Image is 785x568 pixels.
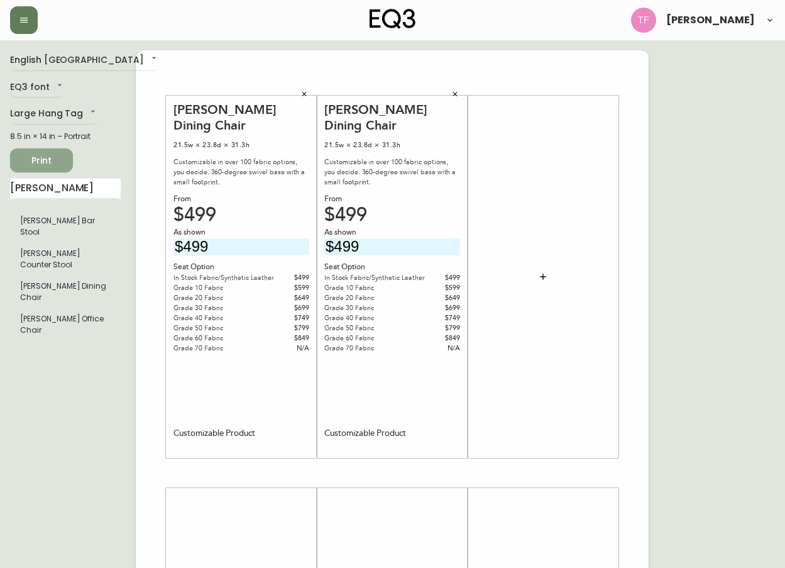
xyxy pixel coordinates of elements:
input: Search [10,179,121,199]
div: $849 [436,333,460,343]
div: N/A [436,343,460,354]
div: $699 [285,303,309,313]
div: In Stock Fabric/Synthetic Leather [324,273,436,283]
div: Seat Option [173,262,309,273]
div: Large Hang Tag [10,104,98,125]
div: Grade 40 Fabric [324,313,436,323]
li: [PERSON_NAME] Bar Stool [10,210,121,243]
div: Grade 60 Fabric [324,333,436,343]
div: $649 [285,293,309,303]
span: Print [20,153,63,169]
div: $799 [285,323,309,333]
div: Customizable Product [324,428,406,439]
div: $499 [324,209,460,221]
div: $849 [285,333,309,343]
div: Grade 40 Fabric [173,313,285,323]
div: $599 [436,283,460,293]
div: Grade 20 Fabric [324,293,436,303]
span: From [173,194,191,204]
div: N/A [285,343,309,354]
button: Print [10,148,73,172]
div: $599 [285,283,309,293]
div: 21.5w × 23.8d × 31.3h [173,140,309,151]
div: [PERSON_NAME] Dining Chair [324,102,460,134]
div: 8.5 in × 14 in – Portrait [10,131,121,142]
div: Grade 60 Fabric [173,333,285,343]
div: Seat Option [324,262,460,273]
div: EQ3 font [10,77,65,98]
div: $499 [173,209,309,221]
div: $799 [436,323,460,333]
input: price excluding $ [173,238,309,255]
img: 509424b058aae2bad57fee408324c33f [631,8,656,33]
div: Grade 30 Fabric [324,303,436,313]
div: Customizable in over 100 fabric options, you decide. 360-degree swivel base with a small footprint. [173,157,309,187]
div: English [GEOGRAPHIC_DATA] [10,50,159,71]
span: [PERSON_NAME] [666,15,755,25]
div: 21.5w × 23.8d × 31.3h [324,140,460,151]
div: Grade 20 Fabric [173,293,285,303]
div: Customizable in over 100 fabric options, you decide. 360-degree swivel base with a small footprint. [324,157,460,187]
div: $499 [285,273,309,283]
div: $749 [285,313,309,323]
div: Grade 50 Fabric [324,323,436,333]
span: From [324,194,342,204]
div: Grade 10 Fabric [324,283,436,293]
li: Large Hang Tag [10,243,121,276]
div: Grade 10 Fabric [173,283,285,293]
div: $499 [436,273,460,283]
li: Large Hang Tag [10,276,121,308]
div: $699 [436,303,460,313]
div: Grade 50 Fabric [173,323,285,333]
div: $649 [436,293,460,303]
div: [PERSON_NAME] Dining Chair [173,102,309,134]
div: $749 [436,313,460,323]
span: As shown [324,227,358,238]
li: Large Hang Tag [10,308,121,341]
img: logo [370,9,416,29]
span: As shown [173,227,207,238]
div: Grade 70 Fabric [324,343,436,354]
div: In Stock Fabric/Synthetic Leather [173,273,285,283]
div: Grade 70 Fabric [173,343,285,354]
div: Customizable Product [173,428,255,439]
input: price excluding $ [324,238,460,255]
div: Grade 30 Fabric [173,303,285,313]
